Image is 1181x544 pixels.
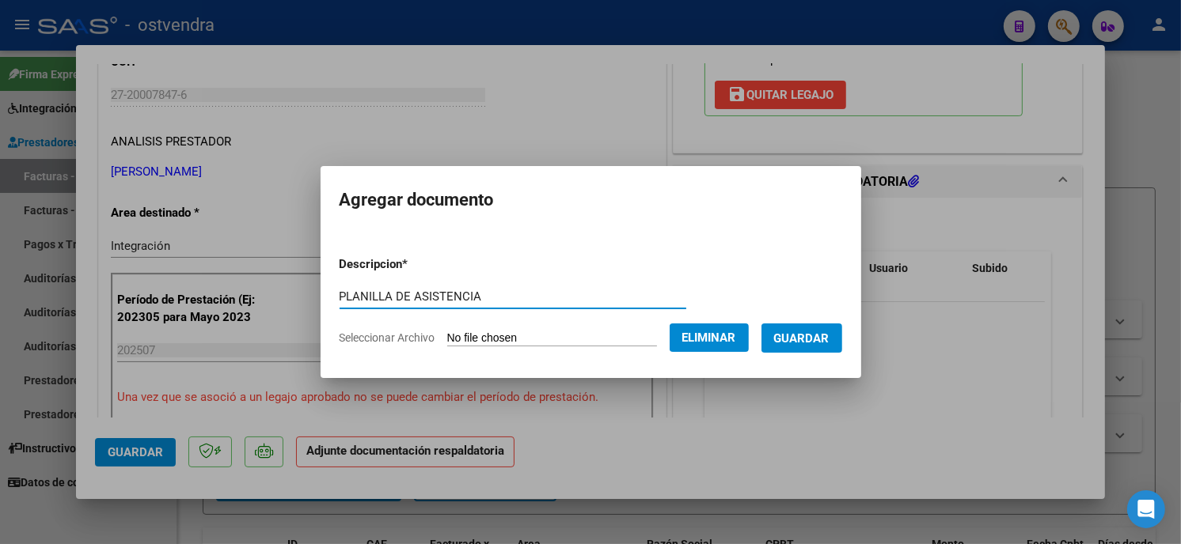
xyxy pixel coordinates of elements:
span: Guardar [774,331,830,346]
span: Seleccionar Archivo [340,331,435,344]
span: Eliminar [682,331,736,345]
button: Eliminar [670,323,749,352]
div: Open Intercom Messenger [1127,490,1165,528]
h2: Agregar documento [340,185,842,215]
p: Descripcion [340,255,491,274]
button: Guardar [761,323,842,353]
